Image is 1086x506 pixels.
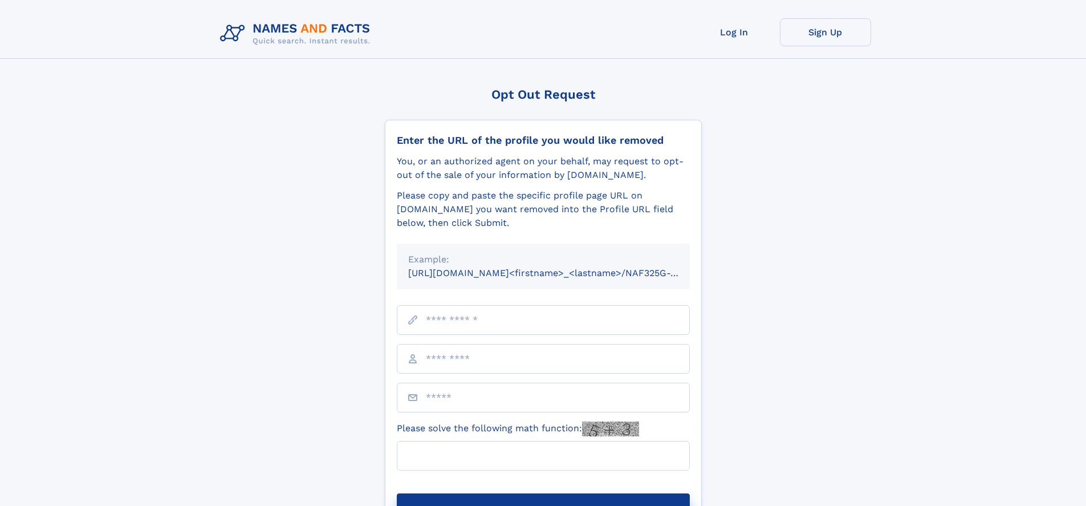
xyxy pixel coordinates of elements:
[397,422,639,436] label: Please solve the following math function:
[408,268,711,278] small: [URL][DOMAIN_NAME]<firstname>_<lastname>/NAF325G-xxxxxxxx
[397,189,690,230] div: Please copy and paste the specific profile page URL on [DOMAIN_NAME] you want removed into the Pr...
[397,134,690,147] div: Enter the URL of the profile you would like removed
[215,18,380,49] img: Logo Names and Facts
[397,155,690,182] div: You, or an authorized agent on your behalf, may request to opt-out of the sale of your informatio...
[408,253,678,266] div: Example:
[780,18,871,46] a: Sign Up
[385,87,702,102] div: Opt Out Request
[689,18,780,46] a: Log In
